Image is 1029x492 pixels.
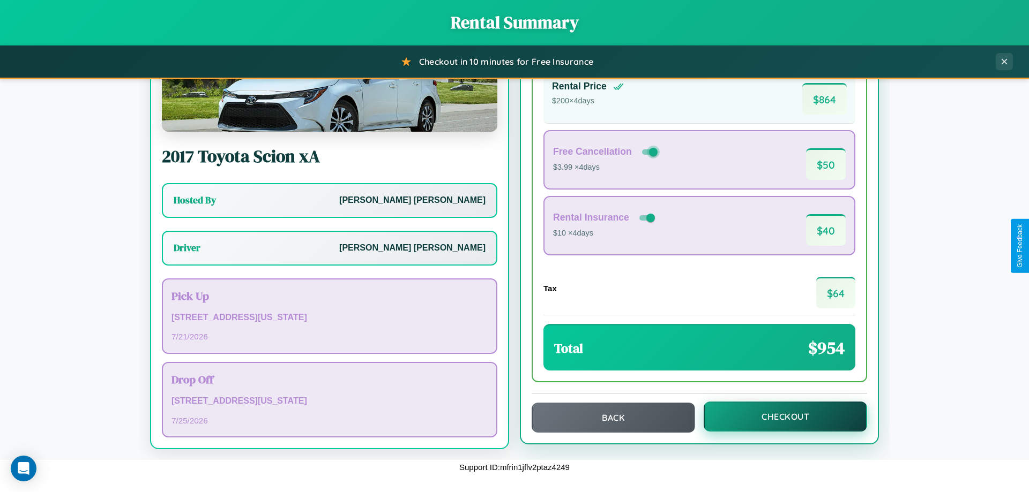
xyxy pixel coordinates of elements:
[171,413,488,428] p: 7 / 25 / 2026
[339,193,486,208] p: [PERSON_NAME] [PERSON_NAME]
[11,11,1018,34] h1: Rental Summary
[1016,224,1024,268] div: Give Feedback
[174,241,200,254] h3: Driver
[802,83,847,115] span: $ 864
[339,240,486,256] p: [PERSON_NAME] [PERSON_NAME]
[806,148,846,180] span: $ 50
[806,214,846,246] span: $ 40
[171,288,488,304] h3: Pick Up
[171,393,488,409] p: [STREET_ADDRESS][US_STATE]
[543,284,557,293] h4: Tax
[816,277,855,308] span: $ 64
[459,460,570,474] p: Support ID: mfrin1jflv2ptaz4249
[162,145,497,168] h2: 2017 Toyota Scion xA
[704,402,867,432] button: Checkout
[552,81,607,92] h4: Rental Price
[174,194,216,207] h3: Hosted By
[171,310,488,326] p: [STREET_ADDRESS][US_STATE]
[553,226,657,240] p: $10 × 4 days
[552,94,624,108] p: $ 200 × 4 days
[419,56,593,67] span: Checkout in 10 minutes for Free Insurance
[11,456,36,481] div: Open Intercom Messenger
[554,339,583,357] h3: Total
[171,372,488,387] h3: Drop Off
[171,329,488,344] p: 7 / 21 / 2026
[553,146,632,157] h4: Free Cancellation
[553,161,660,175] p: $3.99 × 4 days
[808,336,845,360] span: $ 954
[553,212,629,223] h4: Rental Insurance
[532,403,695,433] button: Back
